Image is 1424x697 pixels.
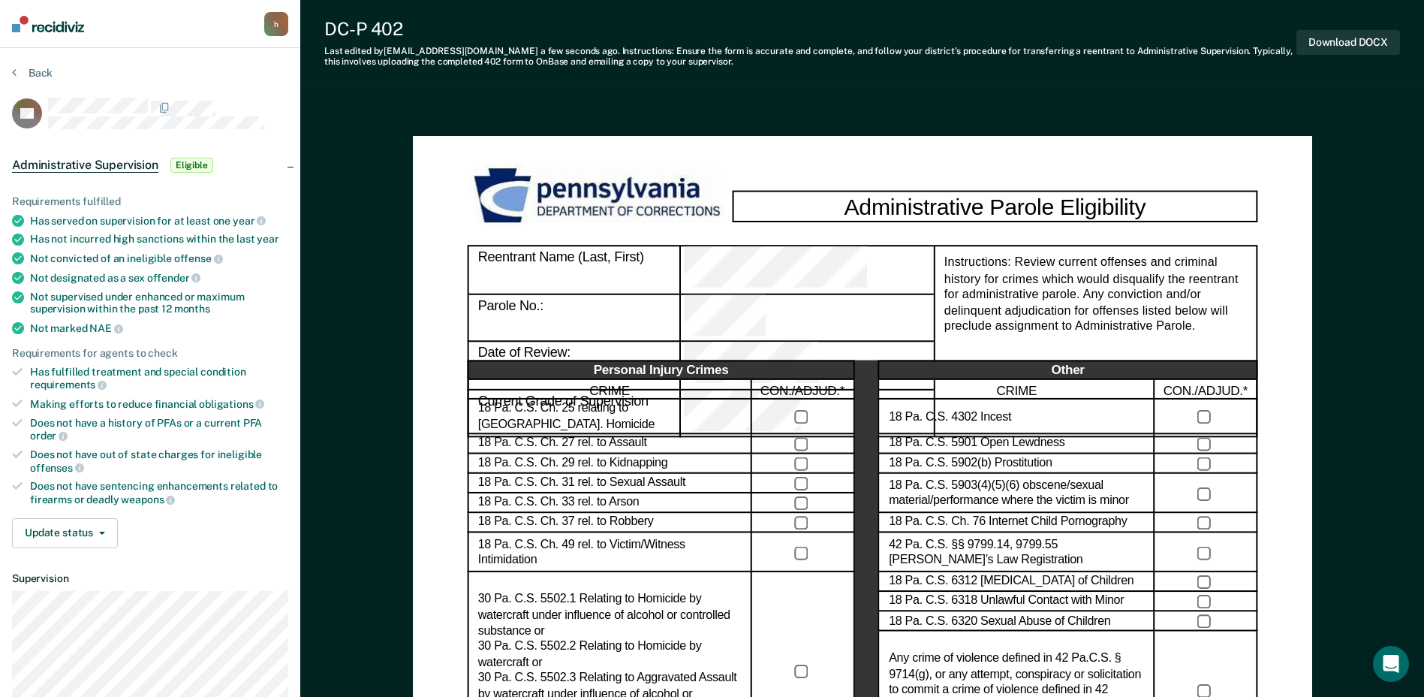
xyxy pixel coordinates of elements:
[477,495,639,511] label: 18 Pa. C.S. Ch. 33 rel. to Arson
[89,322,122,334] span: NAE
[30,462,84,474] span: offenses
[30,214,288,228] div: Has served on supervision for at least one
[889,537,1144,569] label: 42 Pa. C.S. §§ 9799.14, 9799.55 [PERSON_NAME]’s Law Registration
[324,18,1296,40] div: DC-P 402
[257,233,278,245] span: year
[30,379,107,391] span: requirements
[889,409,1011,425] label: 18 Pa. C.S. 4302 Incest
[174,252,223,264] span: offense
[264,12,288,36] button: h
[1155,380,1257,400] div: CON./ADJUD.*
[30,233,288,246] div: Has not incurred high sanctions within the last
[30,417,288,442] div: Does not have a history of PFAs or a current PFA order
[681,294,934,342] div: Parole No.:
[477,475,685,491] label: 18 Pa. C.S. Ch. 31 rel. to Sexual Assault
[681,246,934,294] div: Reentrant Name (Last, First)
[30,271,288,285] div: Not designated as a sex
[933,246,1257,437] div: Instructions: Review current offenses and criminal history for crimes which would disqualify the ...
[12,158,158,173] span: Administrative Supervision
[12,572,288,585] dt: Supervision
[878,380,1155,400] div: CRIME
[12,347,288,360] div: Requirements for agents to check
[477,515,653,531] label: 18 Pa. C.S. Ch. 37 rel. to Robbery
[477,456,667,472] label: 18 Pa. C.S. Ch. 29 rel. to Kidnapping
[30,397,288,411] div: Making efforts to reduce financial
[30,448,288,474] div: Does not have out of state charges for ineligible
[1373,646,1409,682] div: Open Intercom Messenger
[681,342,934,389] div: Date of Review:
[751,380,854,400] div: CON./ADJUD.*
[889,614,1110,629] label: 18 Pa. C.S. 6320 Sexual Abuse of Children
[30,252,288,265] div: Not convicted of an ineligible
[12,518,118,548] button: Update status
[477,401,741,433] label: 18 Pa. C.S. Ch. 25 relating to [GEOGRAPHIC_DATA]. Homicide
[540,46,618,56] span: a few seconds ago
[12,66,53,80] button: Back
[233,215,266,227] span: year
[30,366,288,391] div: Has fulfilled treatment and special condition
[324,46,1296,68] div: Last edited by [EMAIL_ADDRESS][DOMAIN_NAME] . Instructions: Ensure the form is accurate and compl...
[467,380,751,400] div: CRIME
[467,294,680,342] div: Parole No.:
[889,515,1127,531] label: 18 Pa. C.S. Ch. 76 Internet Child Pornography
[121,493,175,505] span: weapons
[467,361,854,380] div: Personal Injury Crimes
[889,478,1144,509] label: 18 Pa. C.S. 5903(4)(5)(6) obscene/sexual material/performance where the victim is minor
[477,537,741,569] label: 18 Pa. C.S. Ch. 49 rel. to Victim/Witness Intimidation
[1296,30,1400,55] button: Download DOCX
[174,303,210,315] span: months
[30,480,288,505] div: Does not have sentencing enhancements related to firearms or deadly
[477,436,646,452] label: 18 Pa. C.S. Ch. 27 rel. to Assault
[467,246,680,294] div: Reentrant Name (Last, First)
[889,456,1052,472] label: 18 Pa. C.S. 5902(b) Prostitution
[170,158,213,173] span: Eligible
[467,163,732,230] img: PDOC Logo
[147,272,201,284] span: offender
[878,361,1257,380] div: Other
[889,594,1124,610] label: 18 Pa. C.S. 6318 Unlawful Contact with Minor
[889,574,1133,590] label: 18 Pa. C.S. 6312 [MEDICAL_DATA] of Children
[199,398,264,410] span: obligations
[467,342,680,389] div: Date of Review:
[12,195,288,208] div: Requirements fulfilled
[889,436,1064,452] label: 18 Pa. C.S. 5901 Open Lewdness
[30,321,288,335] div: Not marked
[732,190,1257,222] div: Administrative Parole Eligibility
[12,16,84,32] img: Recidiviz
[30,291,288,316] div: Not supervised under enhanced or maximum supervision within the past 12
